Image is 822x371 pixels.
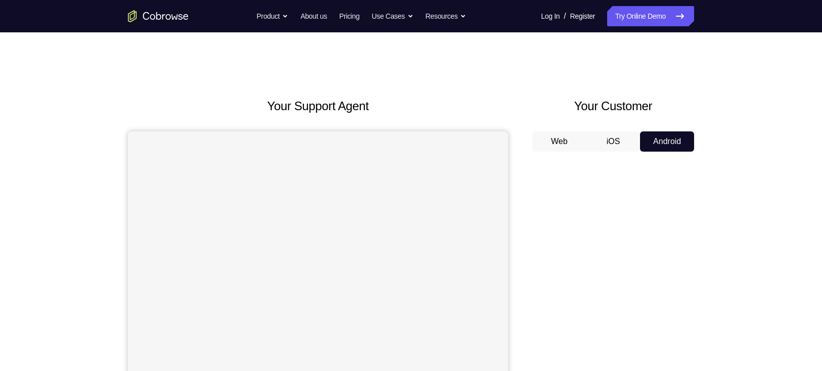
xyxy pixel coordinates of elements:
[564,10,566,22] span: /
[128,97,508,115] h2: Your Support Agent
[607,6,694,26] a: Try Online Demo
[532,131,586,152] button: Web
[372,6,413,26] button: Use Cases
[257,6,289,26] button: Product
[570,6,595,26] a: Register
[339,6,359,26] a: Pricing
[532,97,694,115] h2: Your Customer
[586,131,641,152] button: iOS
[128,10,189,22] a: Go to the home page
[640,131,694,152] button: Android
[426,6,467,26] button: Resources
[300,6,327,26] a: About us
[541,6,560,26] a: Log In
